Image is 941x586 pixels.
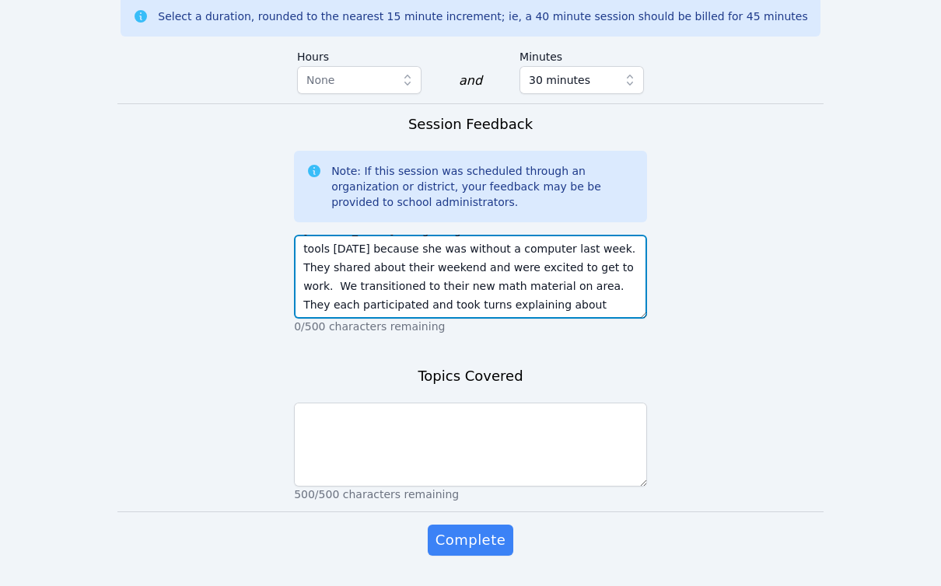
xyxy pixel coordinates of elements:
[418,365,523,387] h3: Topics Covered
[297,66,422,94] button: None
[158,9,807,24] div: Select a duration, rounded to the nearest 15 minute increment; ie, a 40 minute session should be ...
[519,66,644,94] button: 30 minutes
[306,74,335,86] span: None
[294,319,647,334] p: 0/500 characters remaining
[297,43,422,66] label: Hours
[436,529,505,551] span: Complete
[294,235,647,319] textarea: [PERSON_NAME] joined in a little late because he was waiting for his computer to be fixed, but he...
[529,71,590,89] span: 30 minutes
[331,163,635,210] div: Note: If this session was scheduled through an organization or district, your feedback may be be ...
[519,43,644,66] label: Minutes
[294,487,647,502] p: 500/500 characters remaining
[408,113,533,135] h3: Session Feedback
[459,72,482,90] div: and
[428,525,513,556] button: Complete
